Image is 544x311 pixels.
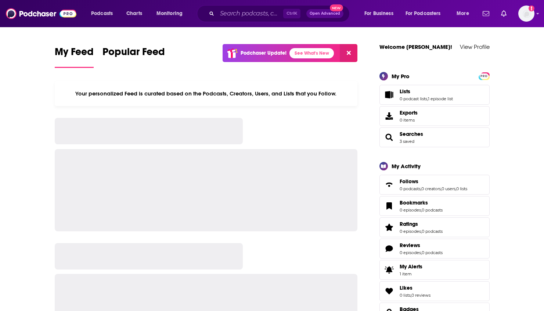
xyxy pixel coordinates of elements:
[382,286,397,296] a: Likes
[400,131,423,137] a: Searches
[400,242,420,249] span: Reviews
[156,8,183,19] span: Monitoring
[379,43,452,50] a: Welcome [PERSON_NAME]!
[400,221,443,227] a: Ratings
[400,263,422,270] span: My Alerts
[400,285,430,291] a: Likes
[379,106,490,126] a: Exports
[86,8,122,19] button: open menu
[204,5,357,22] div: Search podcasts, credits, & more...
[382,222,397,232] a: Ratings
[400,96,427,101] a: 0 podcast lists
[310,12,340,15] span: Open Advanced
[306,9,343,18] button: Open AdvancedNew
[457,8,469,19] span: More
[400,186,421,191] a: 0 podcasts
[392,163,421,170] div: My Activity
[379,196,490,216] span: Bookmarks
[406,8,441,19] span: For Podcasters
[421,207,422,213] span: ,
[400,221,418,227] span: Ratings
[400,293,411,298] a: 0 lists
[382,201,397,211] a: Bookmarks
[400,242,443,249] a: Reviews
[442,186,455,191] a: 0 users
[518,6,534,22] span: Logged in as WE_Broadcast
[400,271,422,276] span: 1 item
[91,8,113,19] span: Podcasts
[102,46,165,62] span: Popular Feed
[400,199,428,206] span: Bookmarks
[451,8,478,19] button: open menu
[400,117,418,123] span: 0 items
[379,127,490,147] span: Searches
[400,207,421,213] a: 0 episodes
[382,243,397,254] a: Reviews
[400,88,410,95] span: Lists
[392,73,410,80] div: My Pro
[379,85,490,105] span: Lists
[126,8,142,19] span: Charts
[456,186,467,191] a: 0 lists
[480,7,492,20] a: Show notifications dropdown
[400,178,418,185] span: Follows
[421,250,422,255] span: ,
[422,207,443,213] a: 0 podcasts
[382,265,397,275] span: My Alerts
[379,281,490,301] span: Likes
[379,239,490,258] span: Reviews
[422,229,443,234] a: 0 podcasts
[400,229,421,234] a: 0 episodes
[400,178,467,185] a: Follows
[122,8,147,19] a: Charts
[55,46,94,68] a: My Feed
[400,109,418,116] span: Exports
[55,46,94,62] span: My Feed
[411,293,411,298] span: ,
[400,199,443,206] a: Bookmarks
[400,88,453,95] a: Lists
[379,260,490,280] a: My Alerts
[498,7,509,20] a: Show notifications dropdown
[364,8,393,19] span: For Business
[422,250,443,255] a: 0 podcasts
[102,46,165,68] a: Popular Feed
[379,175,490,195] span: Follows
[427,96,428,101] span: ,
[382,132,397,142] a: Searches
[480,73,489,79] span: PRO
[421,229,422,234] span: ,
[241,50,287,56] p: Podchaser Update!
[330,4,343,11] span: New
[359,8,403,19] button: open menu
[400,250,421,255] a: 0 episodes
[400,285,412,291] span: Likes
[421,186,441,191] a: 0 creators
[6,7,76,21] img: Podchaser - Follow, Share and Rate Podcasts
[289,48,334,58] a: See What's New
[411,293,430,298] a: 0 reviews
[151,8,192,19] button: open menu
[428,96,453,101] a: 1 episode list
[379,217,490,237] span: Ratings
[529,6,534,11] svg: Add a profile image
[400,139,414,144] a: 3 saved
[55,81,358,106] div: Your personalized Feed is curated based on the Podcasts, Creators, Users, and Lists that you Follow.
[217,8,283,19] input: Search podcasts, credits, & more...
[480,73,489,78] a: PRO
[460,43,490,50] a: View Profile
[401,8,451,19] button: open menu
[441,186,442,191] span: ,
[283,9,300,18] span: Ctrl K
[518,6,534,22] img: User Profile
[382,111,397,121] span: Exports
[382,180,397,190] a: Follows
[382,90,397,100] a: Lists
[518,6,534,22] button: Show profile menu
